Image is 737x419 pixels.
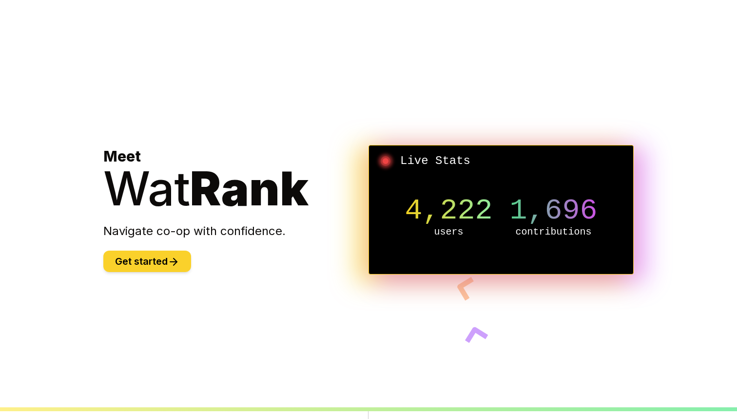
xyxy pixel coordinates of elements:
[103,147,368,212] h1: Meet
[396,196,501,225] p: 4,222
[103,257,191,267] a: Get started
[501,225,606,239] p: contributions
[190,160,309,217] span: Rank
[103,251,191,272] button: Get started
[396,225,501,239] p: users
[103,223,368,239] p: Navigate co-op with confidence.
[103,160,190,217] span: Wat
[377,153,625,169] h2: Live Stats
[501,196,606,225] p: 1,696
